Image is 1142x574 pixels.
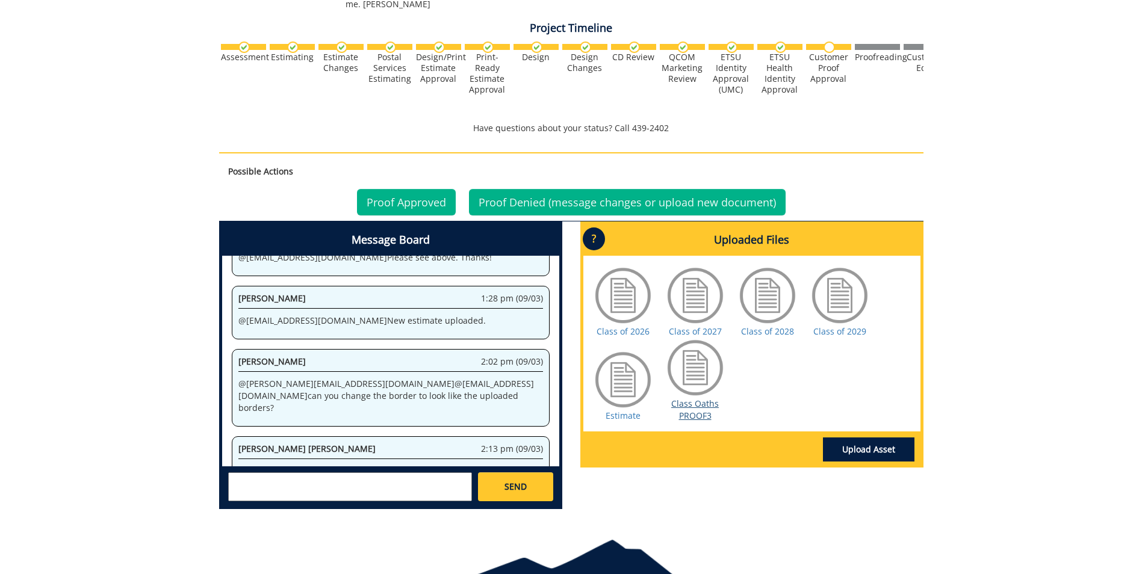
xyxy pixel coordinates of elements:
strong: Possible Actions [228,165,293,177]
a: Class of 2028 [741,326,794,337]
h4: Message Board [222,224,559,256]
img: checkmark [677,42,689,53]
p: @ [PERSON_NAME][EMAIL_ADDRESS][DOMAIN_NAME] @ [EMAIL_ADDRESS][DOMAIN_NAME] can you change the bor... [238,378,543,414]
a: Class of 2027 [669,326,722,337]
span: 2:02 pm (09/03) [481,356,543,368]
img: no [824,42,835,53]
span: [PERSON_NAME] [PERSON_NAME] [238,443,376,454]
a: SEND [478,472,553,501]
div: Postal Services Estimating [367,52,412,84]
div: Estimate Changes [318,52,364,73]
img: checkmark [775,42,786,53]
img: checkmark [287,42,299,53]
div: Customer Edits [904,52,949,73]
p: Have questions about your status? Call 439-2402 [219,122,923,134]
div: Design Changes [562,52,607,73]
div: QCOM Marketing Review [660,52,705,84]
div: Customer Proof Approval [806,52,851,84]
p: @ [EMAIL_ADDRESS][DOMAIN_NAME] Please see above. Thanks! [238,252,543,264]
span: SEND [504,481,527,493]
textarea: messageToSend [228,472,472,501]
a: Proof Approved [357,189,456,215]
div: ETSU Identity Approval (UMC) [709,52,754,95]
img: checkmark [531,42,542,53]
div: CD Review [611,52,656,63]
img: checkmark [482,42,494,53]
h4: Project Timeline [219,22,923,34]
p: @ [EMAIL_ADDRESS][DOMAIN_NAME] Is the uploaded proof better? [238,465,543,477]
h4: Uploaded Files [583,224,920,256]
a: Class of 2029 [813,326,866,337]
div: Design [514,52,559,63]
img: checkmark [433,42,445,53]
img: checkmark [385,42,396,53]
img: checkmark [336,42,347,53]
img: checkmark [238,42,250,53]
div: Assessment [221,52,266,63]
span: 1:28 pm (09/03) [481,292,543,304]
div: Print-Ready Estimate Approval [465,52,510,95]
div: Estimating [270,52,315,63]
img: checkmark [580,42,591,53]
div: Proofreading [855,52,900,63]
div: Design/Print Estimate Approval [416,52,461,84]
div: ETSU Health Identity Approval [757,52,802,95]
a: Estimate [606,410,641,421]
a: Upload Asset [823,437,914,461]
a: Class of 2026 [597,326,650,337]
p: @ [EMAIL_ADDRESS][DOMAIN_NAME] New estimate uploaded. [238,315,543,327]
span: 2:13 pm (09/03) [481,443,543,455]
span: [PERSON_NAME] [238,356,306,367]
img: checkmark [628,42,640,53]
p: ? [583,227,605,250]
a: Proof Denied (message changes or upload new document) [469,189,786,215]
span: [PERSON_NAME] [238,292,306,304]
img: checkmark [726,42,737,53]
a: Class Oaths PROOF3 [671,398,719,421]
